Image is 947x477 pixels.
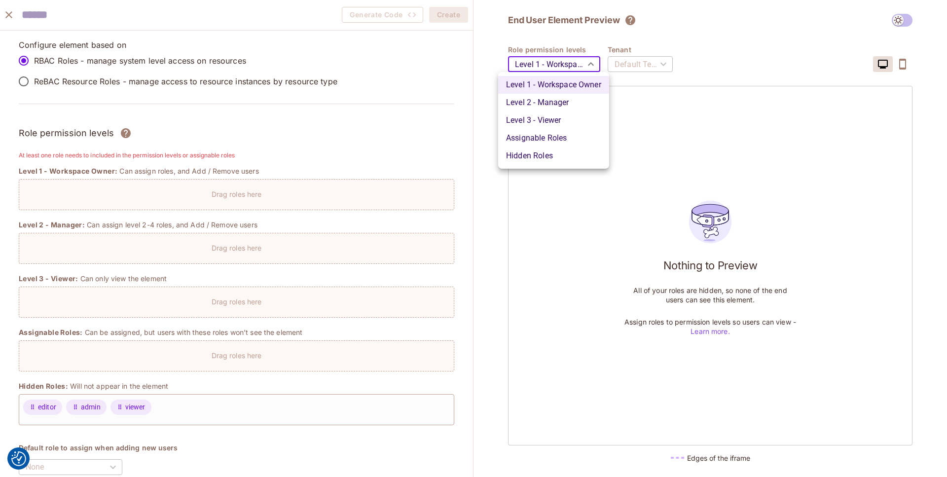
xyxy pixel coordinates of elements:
li: Level 1 - Workspace Owner [498,76,609,94]
button: Consent Preferences [11,451,26,466]
li: Level 3 - Viewer [498,111,609,129]
li: Level 2 - Manager [498,94,609,111]
img: Revisit consent button [11,451,26,466]
li: Assignable Roles [498,129,609,147]
li: Hidden Roles [498,147,609,165]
